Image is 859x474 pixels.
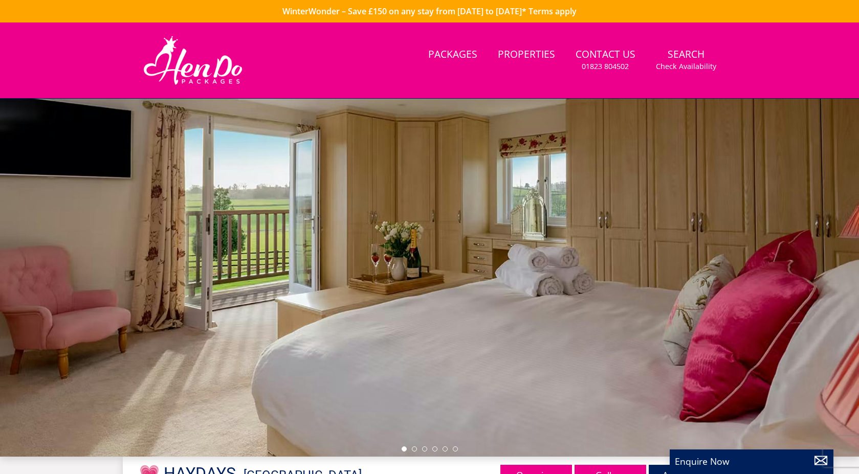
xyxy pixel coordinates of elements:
[582,61,629,72] small: 01823 804502
[652,43,720,77] a: SearchCheck Availability
[139,35,247,86] img: Hen Do Packages
[494,43,559,66] a: Properties
[424,43,481,66] a: Packages
[656,61,716,72] small: Check Availability
[571,43,640,77] a: Contact Us01823 804502
[675,455,828,468] p: Enquire Now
